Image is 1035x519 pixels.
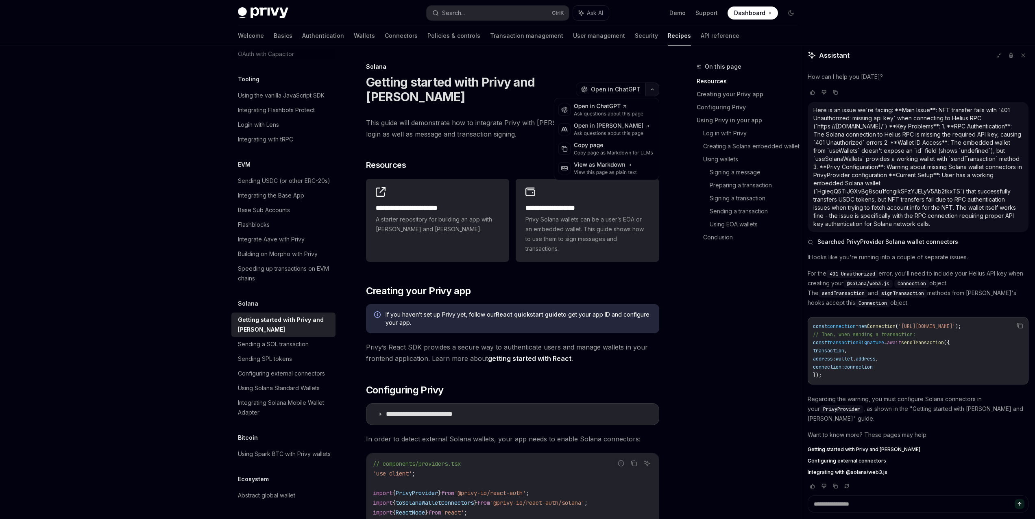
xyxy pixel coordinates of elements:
[392,499,396,506] span: {
[808,72,1028,82] p: How can I help you [DATE]?
[366,384,444,397] span: Configuring Privy
[488,354,571,363] a: getting started with React
[901,339,944,346] span: sendTransaction
[813,323,827,330] span: const
[238,449,331,459] div: Using Spark BTC with Privy wallets
[822,290,865,297] span: sendTransaction
[955,323,961,330] span: );
[703,231,804,244] a: Conclusion
[231,203,336,217] a: Base Sub Accounts
[238,160,251,169] h5: EVM
[808,269,1028,308] p: For the error, you'll need to include your Helius API key when creating your object. The and meth...
[366,433,659,445] span: In order to detect external Solana wallets, your app needs to enable Solana connectors:
[238,74,259,84] h5: Tooling
[490,499,584,506] span: '@privy-io/react-auth/solana'
[496,311,561,318] a: React quickstart guide
[231,261,336,286] a: Speeding up transactions on EVM chains
[859,300,887,306] span: Connection
[808,238,1028,246] button: Searched PrivyProvider Solana wallet connectors
[817,238,958,246] span: Searched PrivyProvider Solana wallet connectors
[238,91,325,100] div: Using the vanilla JavaScript SDK
[474,499,477,506] span: }
[574,122,650,130] div: Open in [PERSON_NAME]
[697,75,804,88] a: Resources
[238,191,304,200] div: Integrating the Base App
[1015,499,1024,509] button: Send message
[876,356,878,362] span: ,
[238,7,288,19] img: dark logo
[366,159,406,171] span: Resources
[231,381,336,395] a: Using Solana Standard Wallets
[425,509,428,516] span: }
[238,339,309,349] div: Sending a SOL transaction
[808,458,1028,464] a: Configuring external connectors
[705,62,741,72] span: On this page
[808,430,1028,440] p: Want to know more? These pages may help:
[373,489,392,497] span: import
[238,264,331,283] div: Speeding up transactions on EVM chains
[231,247,336,261] a: Building on Morpho with Privy
[392,509,396,516] span: {
[695,9,718,17] a: Support
[366,341,659,364] span: Privy’s React SDK provides a secure way to authenticate users and manage wallets in your frontend...
[238,354,292,364] div: Sending SPL tokens
[441,489,454,497] span: from
[898,323,955,330] span: '[URL][DOMAIN_NAME]'
[238,220,270,230] div: Flashblocks
[392,489,396,497] span: {
[898,280,926,287] span: Connection
[813,339,827,346] span: const
[591,85,641,93] span: Open in ChatGPT
[231,337,336,352] a: Sending a SOL transaction
[274,26,292,46] a: Basics
[669,9,686,17] a: Demo
[944,339,950,346] span: ({
[784,7,797,20] button: Toggle dark mode
[881,290,924,297] span: signTransaction
[231,313,336,337] a: Getting started with Privy and [PERSON_NAME]
[231,117,336,132] a: Login with Lens
[231,352,336,366] a: Sending SPL tokens
[642,458,652,469] button: Ask AI
[231,174,336,188] a: Sending USDC (or other ERC-20s)
[629,458,639,469] button: Copy the contents from the code block
[412,470,415,477] span: ;
[442,8,465,18] div: Search...
[844,347,847,354] span: ,
[701,26,739,46] a: API reference
[808,469,887,476] span: Integrating with @solana/web3.js
[238,299,258,308] h5: Solana
[526,489,529,497] span: ;
[574,141,653,150] div: Copy page
[516,179,659,262] a: **** **** **** *****Privy Solana wallets can be a user’s EOA or an embedded wallet. This guide sh...
[238,135,293,144] div: Integrating with tRPC
[231,88,336,103] a: Using the vanilla JavaScript SDK
[827,339,884,346] span: transactionSignature
[703,140,804,153] a: Creating a Solana embedded wallet
[477,499,490,506] span: from
[231,447,336,461] a: Using Spark BTC with Privy wallets
[427,6,569,20] button: Search...CtrlK
[813,331,915,338] span: // Then, when sending a transaction:
[441,509,464,516] span: 'react'
[385,26,418,46] a: Connectors
[823,406,860,413] span: PrivyProvider
[1015,320,1025,331] button: Copy the contents from the code block
[574,130,650,137] div: Ask questions about this page
[697,101,804,114] a: Configuring Privy
[844,364,873,370] span: connection
[373,499,392,506] span: import
[697,88,804,101] a: Creating your Privy app
[238,205,290,215] div: Base Sub Accounts
[238,491,295,500] div: Abstract global wallet
[697,114,804,127] a: Using Privy in your app
[373,460,461,467] span: // components/providers.tsx
[576,83,645,96] button: Open in ChatGPT
[396,499,474,506] span: toSolanaWalletConnectors
[859,323,867,330] span: new
[813,364,844,370] span: connection:
[238,383,320,393] div: Using Solana Standard Wallets
[896,323,898,330] span: (
[231,395,336,420] a: Integrating Solana Mobile Wallet Adapter
[374,311,382,319] svg: Info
